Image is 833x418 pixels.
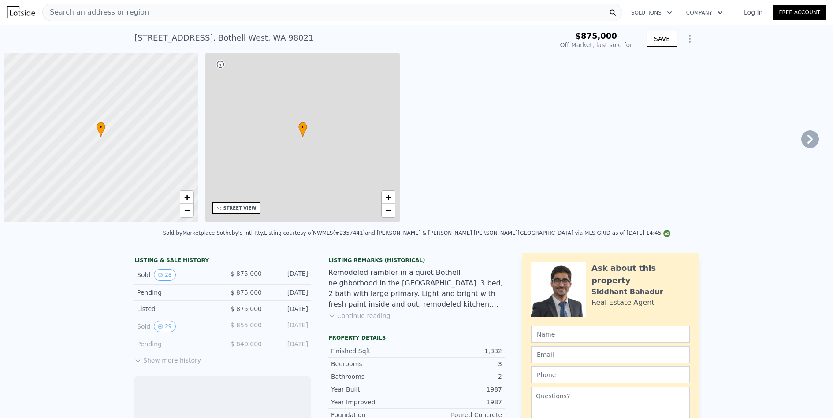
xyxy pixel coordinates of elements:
[269,304,308,313] div: [DATE]
[575,31,617,41] span: $875,000
[137,340,216,348] div: Pending
[134,32,313,44] div: [STREET_ADDRESS] , Bothell West , WA 98021
[382,204,395,217] a: Zoom out
[681,30,699,48] button: Show Options
[382,191,395,204] a: Zoom in
[416,359,502,368] div: 3
[331,347,416,355] div: Finished Sqft
[97,123,105,131] span: •
[231,270,262,277] span: $ 875,000
[328,311,390,320] button: Continue reading
[416,398,502,407] div: 1987
[223,205,257,211] div: STREET VIEW
[773,5,826,20] a: Free Account
[269,321,308,332] div: [DATE]
[137,269,216,281] div: Sold
[7,6,35,18] img: Lotside
[137,304,216,313] div: Listed
[331,359,416,368] div: Bedrooms
[231,322,262,329] span: $ 855,000
[231,289,262,296] span: $ 875,000
[331,385,416,394] div: Year Built
[298,122,307,137] div: •
[624,5,679,21] button: Solutions
[331,398,416,407] div: Year Improved
[591,297,654,308] div: Real Estate Agent
[97,122,105,137] div: •
[531,346,690,363] input: Email
[531,366,690,383] input: Phone
[264,230,670,236] div: Listing courtesy of NWMLS (#2357441) and [PERSON_NAME] & [PERSON_NAME] [PERSON_NAME][GEOGRAPHIC_D...
[231,340,262,348] span: $ 840,000
[591,287,663,297] div: Siddhant Bahadur
[647,31,677,47] button: SAVE
[386,205,391,216] span: −
[180,204,193,217] a: Zoom out
[134,352,201,365] button: Show more history
[269,340,308,348] div: [DATE]
[269,288,308,297] div: [DATE]
[163,230,264,236] div: Sold by Marketplace Sotheby's Intl Rty .
[180,191,193,204] a: Zoom in
[134,257,311,266] div: LISTING & SALE HISTORY
[531,326,690,343] input: Name
[416,385,502,394] div: 1987
[328,267,505,310] div: Remodeled rambler in a quiet Bothell neighborhood in the [GEOGRAPHIC_DATA]. 3 bed, 2 bath with la...
[386,192,391,203] span: +
[416,372,502,381] div: 2
[154,321,175,332] button: View historical data
[416,347,502,355] div: 1,332
[663,230,670,237] img: NWMLS Logo
[733,8,773,17] a: Log In
[231,305,262,312] span: $ 875,000
[298,123,307,131] span: •
[269,269,308,281] div: [DATE]
[137,288,216,297] div: Pending
[591,262,690,287] div: Ask about this property
[331,372,416,381] div: Bathrooms
[43,7,149,18] span: Search an address or region
[328,257,505,264] div: Listing Remarks (Historical)
[679,5,730,21] button: Company
[137,321,216,332] div: Sold
[184,192,190,203] span: +
[328,334,505,341] div: Property details
[184,205,190,216] span: −
[560,41,632,49] div: Off Market, last sold for
[154,269,175,281] button: View historical data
